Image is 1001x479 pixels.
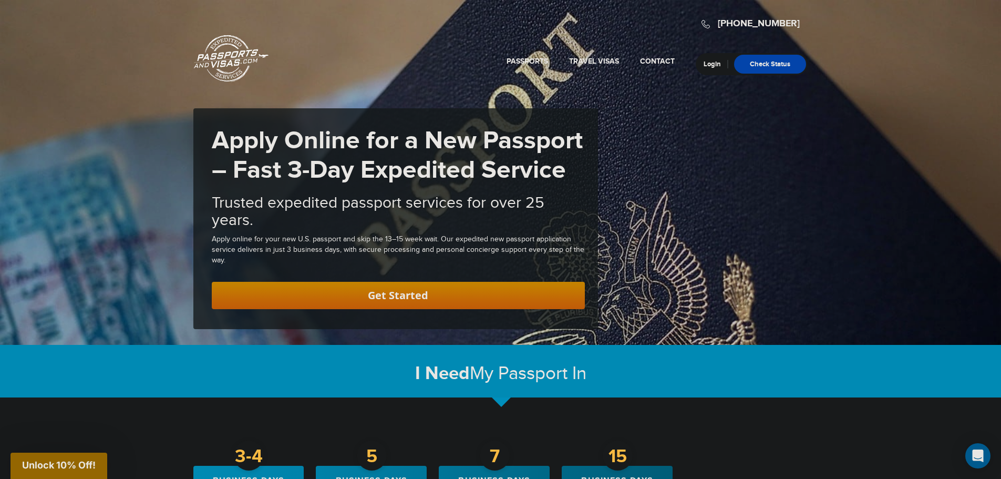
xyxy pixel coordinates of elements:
[212,282,585,309] a: Get Started
[734,55,806,74] a: Check Status
[11,453,107,479] div: Unlock 10% Off!
[640,57,675,66] a: Contact
[212,235,585,266] div: Apply online for your new U.S. passport and skip the 13–15 week wait. Our expedited new passport ...
[415,362,470,385] strong: I Need
[498,363,586,384] span: Passport In
[212,126,583,186] strong: Apply Online for a New Passport – Fast 3-Day Expedited Service
[603,441,633,471] div: 15
[22,460,96,471] span: Unlock 10% Off!
[234,441,264,471] div: 3-4
[718,18,800,29] a: [PHONE_NUMBER]
[194,35,269,82] a: Passports & [DOMAIN_NAME]
[212,195,585,229] h2: Trusted expedited passport services for over 25 years.
[704,60,728,68] a: Login
[507,57,548,66] a: Passports
[965,443,990,468] div: Open Intercom Messenger
[193,362,808,385] h2: My
[357,441,387,471] div: 5
[569,57,619,66] a: Travel Visas
[480,441,510,471] div: 7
